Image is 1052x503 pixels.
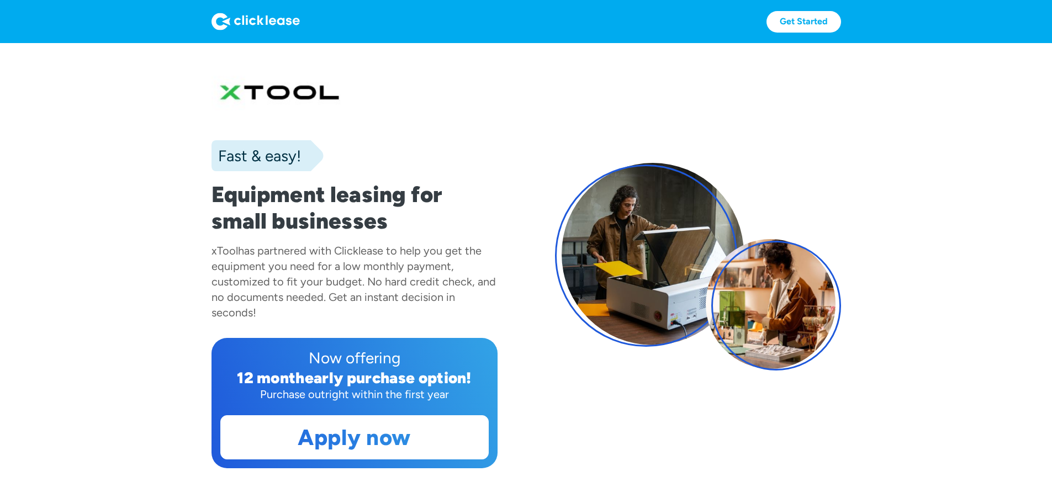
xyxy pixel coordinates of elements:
a: Get Started [766,11,841,33]
div: has partnered with Clicklease to help you get the equipment you need for a low monthly payment, c... [212,244,496,319]
div: xTool [212,244,238,257]
div: Fast & easy! [212,145,301,167]
img: Logo [212,13,300,30]
div: Purchase outright within the first year [220,386,489,402]
a: Apply now [221,416,488,459]
div: 12 month [237,368,305,387]
div: Now offering [220,347,489,369]
div: early purchase option! [305,368,472,387]
h1: Equipment leasing for small businesses [212,181,498,234]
